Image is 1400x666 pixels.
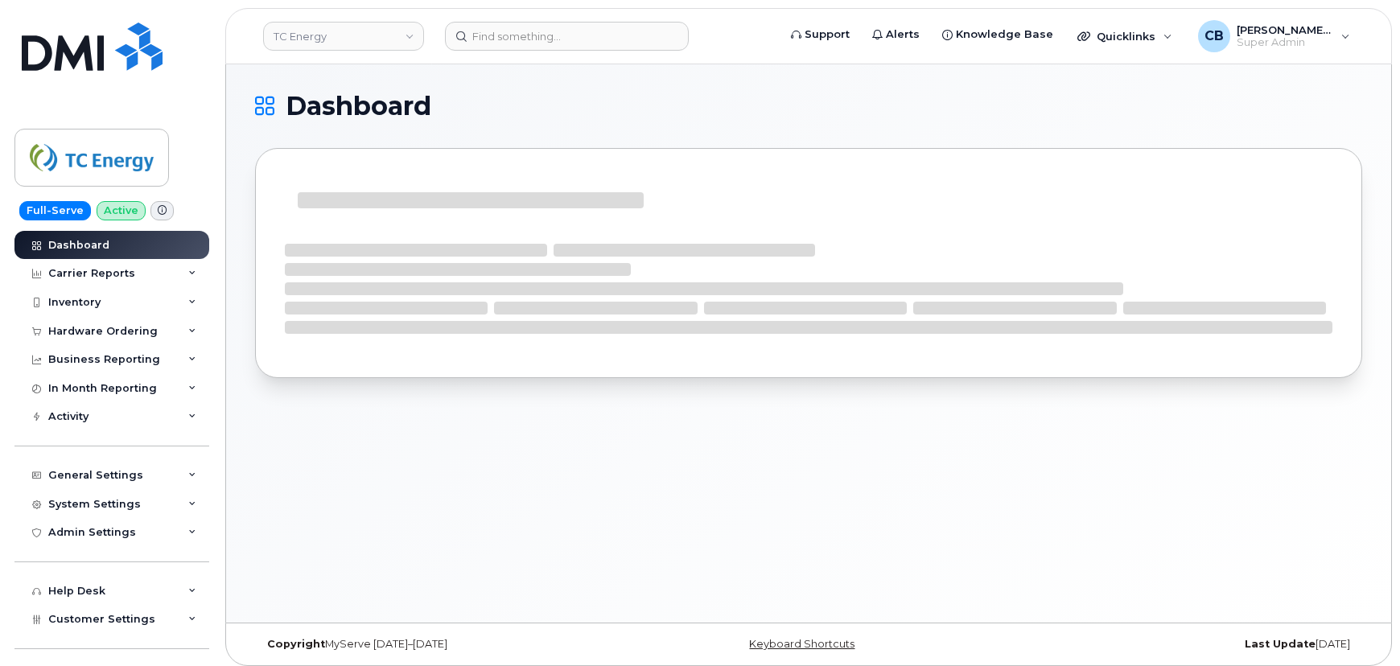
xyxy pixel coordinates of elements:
[267,638,325,650] strong: Copyright
[255,638,624,651] div: MyServe [DATE]–[DATE]
[749,638,854,650] a: Keyboard Shortcuts
[286,94,431,118] span: Dashboard
[1245,638,1316,650] strong: Last Update
[993,638,1362,651] div: [DATE]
